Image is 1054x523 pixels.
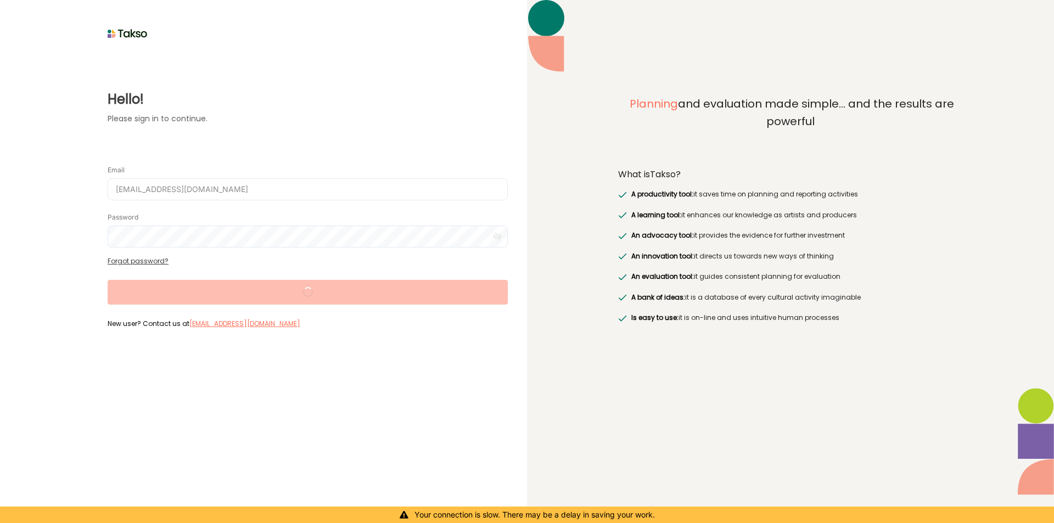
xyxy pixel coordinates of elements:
label: Please sign in to continue. [108,113,508,125]
span: Is easy to use: [631,313,679,322]
img: greenRight [618,315,627,322]
span: An advocacy tool: [631,230,693,240]
label: Password [108,213,138,222]
label: it provides the evidence for further investment [629,230,844,241]
img: taksoLoginLogo [108,25,148,42]
a: Forgot password? [108,256,169,266]
span: A productivity tool: [631,189,693,199]
img: greenRight [618,233,627,239]
label: Email [108,166,125,175]
img: greenRight [618,253,627,260]
label: it directs us towards new ways of thinking [629,251,833,262]
img: greenRight [618,212,627,218]
span: Takso? [650,168,681,181]
span: A bank of ideas: [631,293,685,302]
label: New user? Contact us at [108,318,508,328]
div: Your connection is slow. There may be a delay in saving your work. [3,509,1051,520]
span: Planning [630,96,678,111]
label: it saves time on planning and reporting activities [629,189,857,200]
a: [EMAIL_ADDRESS][DOMAIN_NAME] [189,319,300,328]
img: greenRight [618,192,627,198]
span: An innovation tool: [631,251,694,261]
label: Hello! [108,89,508,109]
img: greenRight [618,294,627,301]
img: greenRight [618,274,627,280]
label: What is [618,169,681,180]
label: and evaluation made simple... and the results are powerful [618,95,963,155]
span: A learning tool: [631,210,681,220]
span: An evaluation tool: [631,272,694,281]
label: it is a database of every cultural activity imaginable [629,292,860,303]
label: it guides consistent planning for evaluation [629,271,840,282]
label: it enhances our knowledge as artists and producers [629,210,856,221]
label: it is on-line and uses intuitive human processes [629,312,839,323]
label: [EMAIL_ADDRESS][DOMAIN_NAME] [189,318,300,329]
